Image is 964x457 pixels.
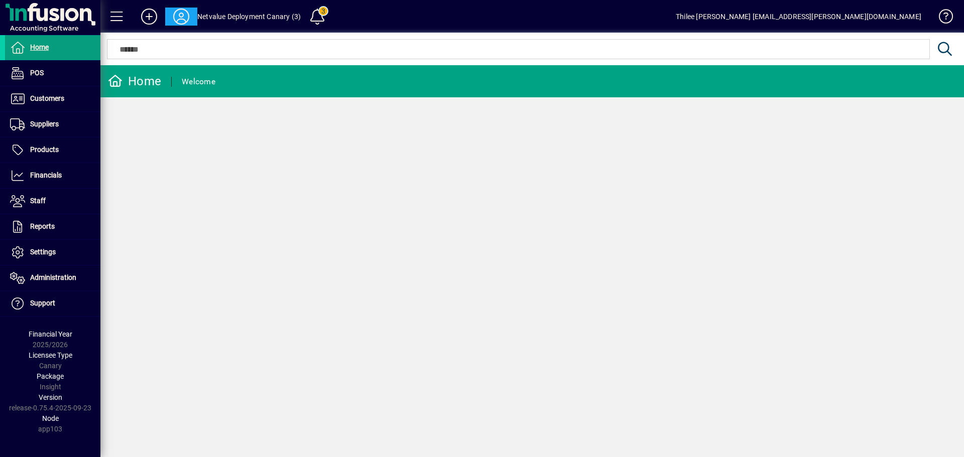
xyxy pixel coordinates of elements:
[5,214,100,239] a: Reports
[30,273,76,281] span: Administration
[29,351,72,359] span: Licensee Type
[5,291,100,316] a: Support
[39,393,62,401] span: Version
[108,73,161,89] div: Home
[5,163,100,188] a: Financials
[30,299,55,307] span: Support
[197,9,301,25] div: Netvalue Deployment Canary (3)
[42,414,59,422] span: Node
[165,8,197,26] button: Profile
[30,69,44,77] span: POS
[5,240,100,265] a: Settings
[676,9,921,25] div: Thilee [PERSON_NAME] [EMAIL_ADDRESS][PERSON_NAME][DOMAIN_NAME]
[30,145,59,154] span: Products
[37,372,64,380] span: Package
[133,8,165,26] button: Add
[30,94,64,102] span: Customers
[29,330,72,338] span: Financial Year
[30,248,56,256] span: Settings
[30,43,49,51] span: Home
[30,222,55,230] span: Reports
[5,265,100,290] a: Administration
[30,171,62,179] span: Financials
[5,61,100,86] a: POS
[5,86,100,111] a: Customers
[5,137,100,163] a: Products
[5,112,100,137] a: Suppliers
[931,2,951,35] a: Knowledge Base
[30,197,46,205] span: Staff
[5,189,100,214] a: Staff
[30,120,59,128] span: Suppliers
